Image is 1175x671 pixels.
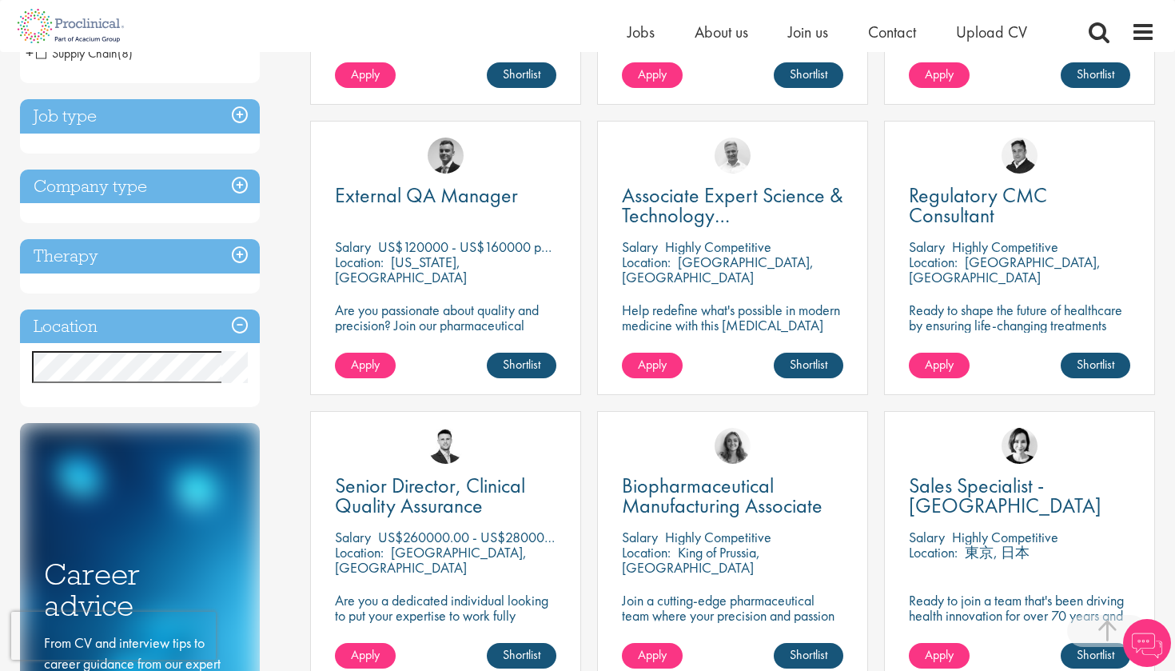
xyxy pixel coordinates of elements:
[1123,619,1171,667] img: Chatbot
[622,253,814,286] p: [GEOGRAPHIC_DATA], [GEOGRAPHIC_DATA]
[909,543,958,561] span: Location:
[909,182,1047,229] span: Regulatory CMC Consultant
[351,646,380,663] span: Apply
[622,186,843,226] a: Associate Expert Science & Technology ([MEDICAL_DATA])
[909,353,970,378] a: Apply
[868,22,916,42] a: Contact
[335,253,384,271] span: Location:
[378,238,591,256] p: US$120000 - US$160000 per annum
[335,543,384,561] span: Location:
[622,643,683,669] a: Apply
[715,428,751,464] img: Jackie Cerchio
[638,66,667,82] span: Apply
[774,62,843,88] a: Shortlist
[20,170,260,204] h3: Company type
[952,528,1058,546] p: Highly Competitive
[909,472,1101,519] span: Sales Specialist - [GEOGRAPHIC_DATA]
[335,528,371,546] span: Salary
[428,138,464,174] img: Alex Bill
[622,528,658,546] span: Salary
[44,559,236,621] h3: Career advice
[909,302,1130,393] p: Ready to shape the future of healthcare by ensuring life-changing treatments meet global regulato...
[909,253,1101,286] p: [GEOGRAPHIC_DATA], [GEOGRAPHIC_DATA]
[925,356,954,373] span: Apply
[335,186,556,206] a: External QA Manager
[117,45,133,62] span: (8)
[622,476,843,516] a: Biopharmaceutical Manufacturing Associate
[909,643,970,669] a: Apply
[622,472,822,519] span: Biopharmaceutical Manufacturing Associate
[335,476,556,516] a: Senior Director, Clinical Quality Assurance
[335,238,371,256] span: Salary
[335,543,527,577] p: [GEOGRAPHIC_DATA], [GEOGRAPHIC_DATA]
[335,302,556,378] p: Are you passionate about quality and precision? Join our pharmaceutical client and help ensure to...
[335,593,556,669] p: Are you a dedicated individual looking to put your expertise to work fully flexibly in a remote p...
[26,41,34,65] span: +
[11,612,216,660] iframe: reCAPTCHA
[1061,643,1130,669] a: Shortlist
[1002,138,1038,174] img: Peter Duvall
[36,45,133,62] span: Supply Chain
[20,99,260,134] h3: Job type
[335,62,396,88] a: Apply
[774,353,843,378] a: Shortlist
[909,528,945,546] span: Salary
[638,646,667,663] span: Apply
[1061,353,1130,378] a: Shortlist
[788,22,828,42] a: Join us
[909,62,970,88] a: Apply
[638,356,667,373] span: Apply
[909,186,1130,226] a: Regulatory CMC Consultant
[665,238,771,256] p: Highly Competitive
[335,182,518,209] span: External QA Manager
[715,138,751,174] img: Joshua Bye
[20,239,260,274] h3: Therapy
[428,428,464,464] img: Joshua Godden
[965,543,1030,561] p: 東京, 日本
[622,302,843,348] p: Help redefine what's possible in modern medicine with this [MEDICAL_DATA] Associate Expert Scienc...
[622,238,658,256] span: Salary
[622,182,843,249] span: Associate Expert Science & Technology ([MEDICAL_DATA])
[20,310,260,344] h3: Location
[487,62,556,88] a: Shortlist
[774,643,843,669] a: Shortlist
[335,353,396,378] a: Apply
[665,528,771,546] p: Highly Competitive
[351,356,380,373] span: Apply
[622,353,683,378] a: Apply
[335,472,525,519] span: Senior Director, Clinical Quality Assurance
[1002,428,1038,464] img: Nic Choa
[627,22,655,42] a: Jobs
[36,45,117,62] span: Supply Chain
[487,643,556,669] a: Shortlist
[909,253,958,271] span: Location:
[909,238,945,256] span: Salary
[952,238,1058,256] p: Highly Competitive
[909,593,1130,653] p: Ready to join a team that's been driving health innovation for over 70 years and build a career y...
[335,643,396,669] a: Apply
[351,66,380,82] span: Apply
[622,543,760,577] p: King of Prussia, [GEOGRAPHIC_DATA]
[622,62,683,88] a: Apply
[1061,62,1130,88] a: Shortlist
[925,66,954,82] span: Apply
[909,476,1130,516] a: Sales Specialist - [GEOGRAPHIC_DATA]
[487,353,556,378] a: Shortlist
[695,22,748,42] a: About us
[622,543,671,561] span: Location:
[956,22,1027,42] a: Upload CV
[335,253,467,286] p: [US_STATE], [GEOGRAPHIC_DATA]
